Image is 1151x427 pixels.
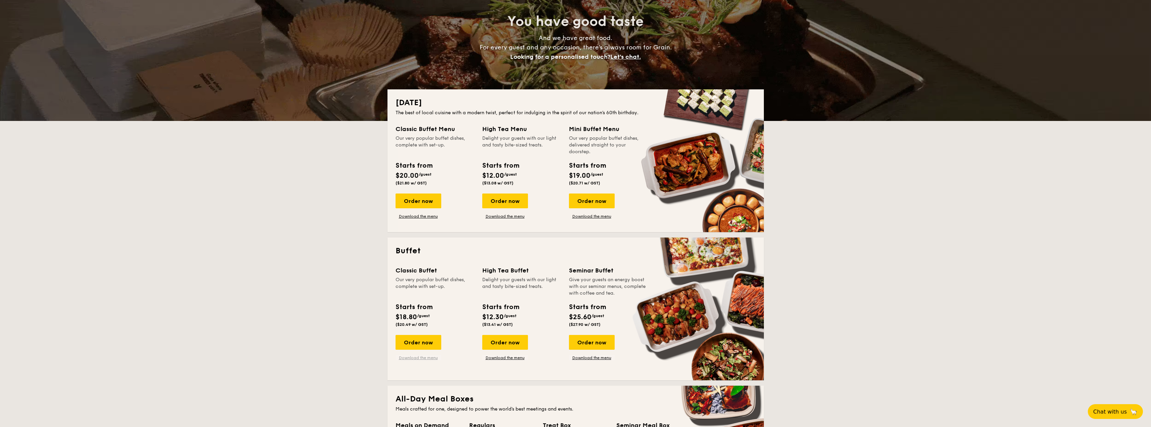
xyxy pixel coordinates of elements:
[482,214,528,219] a: Download the menu
[482,302,519,312] div: Starts from
[610,53,641,60] span: Let's chat.
[482,266,561,275] div: High Tea Buffet
[590,172,603,177] span: /guest
[482,135,561,155] div: Delight your guests with our light and tasty bite-sized treats.
[1129,408,1138,416] span: 🦙
[396,335,441,350] div: Order now
[569,266,648,275] div: Seminar Buffet
[396,172,419,180] span: $20.00
[507,13,644,30] span: You have good taste
[480,34,672,60] span: And we have great food. For every guest and any occasion, there’s always room for Grain.
[569,194,615,208] div: Order now
[569,214,615,219] a: Download the menu
[569,135,648,155] div: Our very popular buffet dishes, delivered straight to your doorstep.
[396,276,474,297] div: Our very popular buffet dishes, complete with set-up.
[591,313,604,318] span: /guest
[396,97,756,108] h2: [DATE]
[396,181,427,185] span: ($21.80 w/ GST)
[419,172,431,177] span: /guest
[569,124,648,134] div: Mini Buffet Menu
[482,194,528,208] div: Order now
[396,313,417,321] span: $18.80
[396,355,441,360] a: Download the menu
[569,172,590,180] span: $19.00
[396,246,756,256] h2: Buffet
[396,194,441,208] div: Order now
[569,276,648,297] div: Give your guests an energy boost with our seminar menus, complete with coffee and tea.
[504,172,517,177] span: /guest
[510,53,610,60] span: Looking for a personalised touch?
[569,322,601,327] span: ($27.90 w/ GST)
[569,335,615,350] div: Order now
[417,313,430,318] span: /guest
[482,335,528,350] div: Order now
[396,161,432,171] div: Starts from
[396,124,474,134] div: Classic Buffet Menu
[482,172,504,180] span: $12.00
[482,313,504,321] span: $12.30
[569,161,606,171] div: Starts from
[569,313,591,321] span: $25.60
[396,406,756,413] div: Meals crafted for one, designed to power the world's best meetings and events.
[396,394,756,404] h2: All-Day Meal Boxes
[482,276,561,297] div: Delight your guests with our light and tasty bite-sized treats.
[396,135,474,155] div: Our very popular buffet dishes, complete with set-up.
[396,302,432,312] div: Starts from
[504,313,517,318] span: /guest
[1093,409,1127,415] span: Chat with us
[396,266,474,275] div: Classic Buffet
[396,322,428,327] span: ($20.49 w/ GST)
[396,110,756,116] div: The best of local cuisine with a modern twist, perfect for indulging in the spirit of our nation’...
[1088,404,1143,419] button: Chat with us🦙
[482,124,561,134] div: High Tea Menu
[482,181,513,185] span: ($13.08 w/ GST)
[482,161,519,171] div: Starts from
[569,302,606,312] div: Starts from
[396,214,441,219] a: Download the menu
[569,355,615,360] a: Download the menu
[482,355,528,360] a: Download the menu
[482,322,513,327] span: ($13.41 w/ GST)
[569,181,600,185] span: ($20.71 w/ GST)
